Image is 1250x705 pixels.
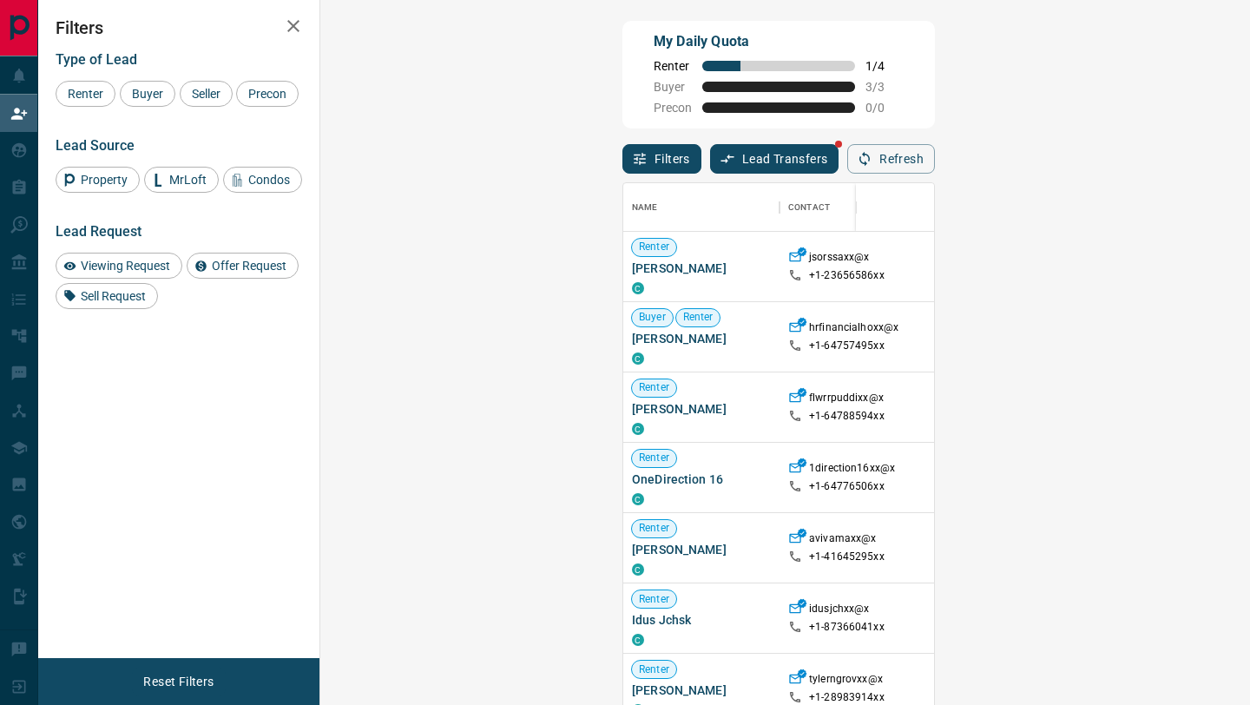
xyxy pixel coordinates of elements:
div: condos.ca [632,493,644,505]
p: +1- 64788594xx [809,409,885,424]
p: +1- 64757495xx [809,339,885,353]
div: Contact [780,183,918,232]
div: condos.ca [632,634,644,646]
span: Lead Request [56,223,141,240]
span: Idus Jchsk [632,611,771,629]
p: 1direction16xx@x [809,461,895,479]
div: condos.ca [632,423,644,435]
div: Viewing Request [56,253,182,279]
p: +1- 64776506xx [809,479,885,494]
span: Buyer [126,87,169,101]
span: Renter [676,310,720,325]
span: Seller [186,87,227,101]
span: Buyer [654,80,692,94]
p: jsorssaxx@x [809,250,869,268]
h2: Filters [56,17,302,38]
span: Renter [632,521,676,536]
p: +1- 41645295xx [809,550,885,564]
span: Viewing Request [75,259,176,273]
span: Renter [632,662,676,677]
span: Precon [654,101,692,115]
span: [PERSON_NAME] [632,330,771,347]
span: Renter [632,451,676,465]
span: Renter [654,59,692,73]
div: condos.ca [632,282,644,294]
span: 3 / 3 [865,80,904,94]
p: My Daily Quota [654,31,904,52]
span: Renter [632,240,676,254]
span: Sell Request [75,289,152,303]
span: Lead Source [56,137,135,154]
span: Property [75,173,134,187]
span: Condos [242,173,296,187]
div: condos.ca [632,563,644,576]
span: Renter [632,380,676,395]
span: Renter [632,592,676,607]
span: 1 / 4 [865,59,904,73]
div: Property [56,167,140,193]
button: Lead Transfers [710,144,839,174]
p: avivamaxx@x [809,531,876,550]
span: MrLoft [163,173,213,187]
span: OneDirection 16 [632,471,771,488]
span: [PERSON_NAME] [632,682,771,699]
span: Buyer [632,310,673,325]
button: Reset Filters [132,667,225,696]
button: Refresh [847,144,935,174]
div: Seller [180,81,233,107]
p: +1- 23656586xx [809,268,885,283]
p: flwrrpuddixx@x [809,391,884,409]
div: Name [623,183,780,232]
span: Precon [242,87,293,101]
p: idusjchxx@x [809,602,869,620]
span: 0 / 0 [865,101,904,115]
div: Precon [236,81,299,107]
div: Sell Request [56,283,158,309]
span: Offer Request [206,259,293,273]
span: [PERSON_NAME] [632,260,771,277]
p: +1- 28983914xx [809,690,885,705]
div: Buyer [120,81,175,107]
div: Name [632,183,658,232]
div: Contact [788,183,830,232]
span: Renter [62,87,109,101]
div: Condos [223,167,302,193]
div: Renter [56,81,115,107]
div: Offer Request [187,253,299,279]
span: [PERSON_NAME] [632,400,771,418]
div: MrLoft [144,167,219,193]
p: +1- 87366041xx [809,620,885,635]
span: [PERSON_NAME] [632,541,771,558]
div: condos.ca [632,352,644,365]
button: Filters [622,144,701,174]
span: Type of Lead [56,51,137,68]
p: hrfinancialhoxx@x [809,320,898,339]
p: tylerngrovxx@x [809,672,883,690]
